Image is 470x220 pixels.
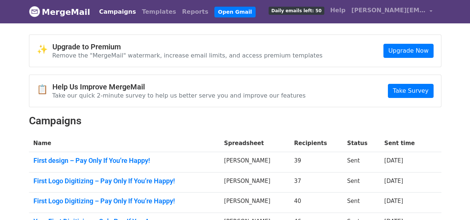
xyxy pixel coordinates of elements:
[380,135,430,152] th: Sent time
[96,4,139,19] a: Campaigns
[33,157,215,165] a: First design – Pay Only If You’re Happy!
[290,152,343,173] td: 39
[29,115,441,127] h2: Campaigns
[343,135,380,152] th: Status
[351,6,426,15] span: [PERSON_NAME][EMAIL_ADDRESS][DOMAIN_NAME]
[343,152,380,173] td: Sent
[343,193,380,213] td: Sent
[384,198,403,204] a: [DATE]
[29,6,40,17] img: MergeMail logo
[327,3,349,18] a: Help
[220,152,289,173] td: [PERSON_NAME]
[290,135,343,152] th: Recipients
[33,177,215,185] a: First Logo Digitizing – Pay Only If You’re Happy!
[388,84,433,98] a: Take Survey
[290,172,343,193] td: 37
[52,42,323,51] h4: Upgrade to Premium
[33,197,215,205] a: First Logo Digitizing – Pay Only If You’re Happy!
[29,135,220,152] th: Name
[266,3,327,18] a: Daily emails left: 50
[29,4,90,20] a: MergeMail
[384,157,403,164] a: [DATE]
[52,92,306,99] p: Take our quick 2-minute survey to help us better serve you and improve our features
[37,84,52,95] span: 📋
[290,193,343,213] td: 40
[349,3,435,20] a: [PERSON_NAME][EMAIL_ADDRESS][DOMAIN_NAME]
[179,4,211,19] a: Reports
[220,172,289,193] td: [PERSON_NAME]
[52,82,306,91] h4: Help Us Improve MergeMail
[220,193,289,213] td: [PERSON_NAME]
[52,52,323,59] p: Remove the "MergeMail" watermark, increase email limits, and access premium templates
[139,4,179,19] a: Templates
[343,172,380,193] td: Sent
[383,44,433,58] a: Upgrade Now
[214,7,256,17] a: Open Gmail
[220,135,289,152] th: Spreadsheet
[37,44,52,55] span: ✨
[384,178,403,184] a: [DATE]
[269,7,324,15] span: Daily emails left: 50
